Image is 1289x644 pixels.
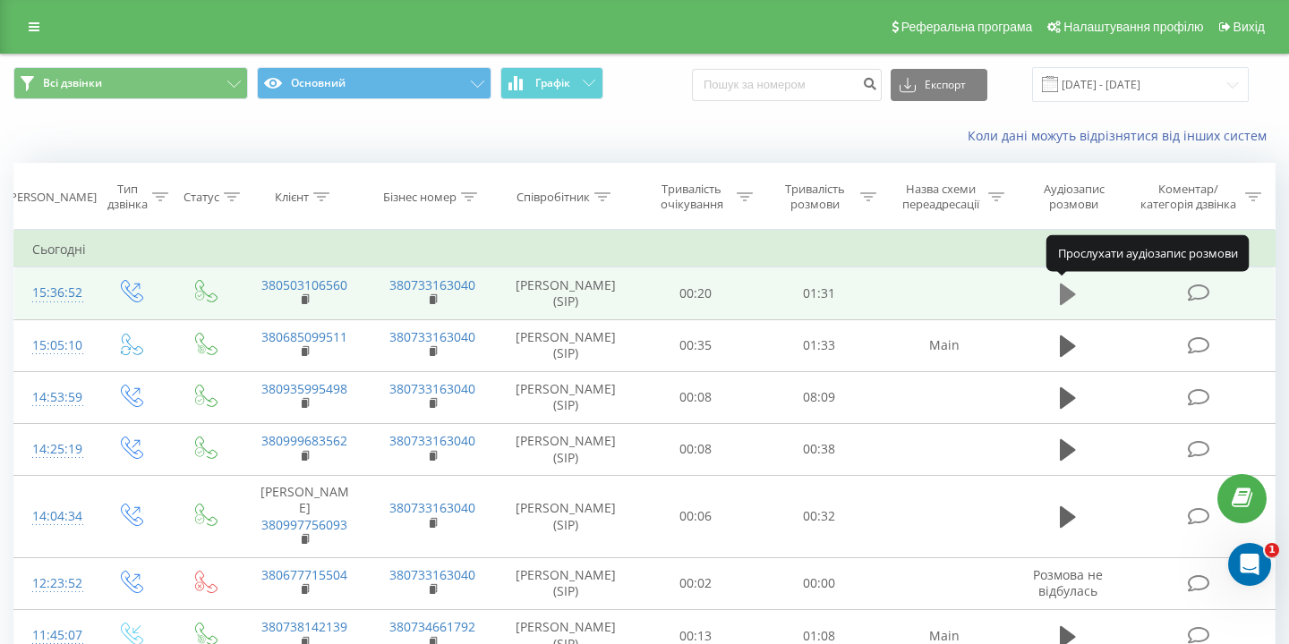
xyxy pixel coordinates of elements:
a: 380734661792 [389,618,475,635]
td: 00:02 [635,557,758,609]
td: 01:31 [757,267,881,319]
button: Графік [500,67,603,99]
td: 00:35 [635,319,758,371]
input: Пошук за номером [692,69,882,101]
a: 380738142139 [261,618,347,635]
td: [PERSON_NAME] (SIP) [497,557,635,609]
a: 380935995498 [261,380,347,397]
button: Експорт [891,69,987,101]
span: Розмова не відбулась [1033,566,1103,599]
div: Співробітник [516,190,590,205]
td: [PERSON_NAME] (SIP) [497,319,635,371]
div: 14:25:19 [32,432,75,467]
a: 380733163040 [389,499,475,516]
iframe: Intercom live chat [1228,543,1271,586]
div: 14:04:34 [32,499,75,534]
a: 380677715504 [261,566,347,583]
div: Тривалість очікування [651,182,733,212]
td: 00:20 [635,267,758,319]
td: [PERSON_NAME] (SIP) [497,476,635,558]
div: Тривалість розмови [773,182,856,212]
a: Коли дані можуть відрізнятися вiд інших систем [968,127,1276,144]
td: 00:00 [757,557,881,609]
td: 00:08 [635,423,758,475]
div: 14:53:59 [32,380,75,415]
a: 380997756093 [261,516,347,533]
td: 00:38 [757,423,881,475]
a: 380733163040 [389,432,475,449]
div: Бізнес номер [383,190,457,205]
span: 1 [1265,543,1279,557]
td: [PERSON_NAME] (SIP) [497,371,635,423]
a: 380685099511 [261,328,347,345]
div: Аудіозапис розмови [1025,182,1123,212]
td: Сьогодні [14,232,1276,267]
a: 380503106560 [261,276,347,293]
div: 15:05:10 [32,328,75,363]
div: Тип дзвінка [107,182,148,212]
div: Статус [184,190,219,205]
span: Вихід [1234,20,1265,34]
td: 00:08 [635,371,758,423]
td: [PERSON_NAME] (SIP) [497,423,635,475]
td: 00:06 [635,476,758,558]
div: Коментар/категорія дзвінка [1136,182,1241,212]
div: [PERSON_NAME] [6,190,97,205]
div: Прослухати аудіозапис розмови [1046,235,1250,271]
a: 380733163040 [389,276,475,293]
div: 12:23:52 [32,566,75,601]
td: 01:33 [757,319,881,371]
span: Налаштування профілю [1063,20,1203,34]
span: Графік [535,77,570,89]
td: [PERSON_NAME] [241,476,369,558]
td: 00:32 [757,476,881,558]
a: 380733163040 [389,328,475,345]
td: [PERSON_NAME] (SIP) [497,267,635,319]
td: Main [881,319,1009,371]
button: Основний [257,67,491,99]
a: 380733163040 [389,380,475,397]
a: 380999683562 [261,432,347,449]
button: Всі дзвінки [13,67,248,99]
span: Всі дзвінки [43,76,102,90]
div: Клієнт [275,190,309,205]
div: Назва схеми переадресації [897,182,984,212]
a: 380733163040 [389,566,475,583]
span: Реферальна програма [901,20,1033,34]
td: 08:09 [757,371,881,423]
div: 15:36:52 [32,275,75,310]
